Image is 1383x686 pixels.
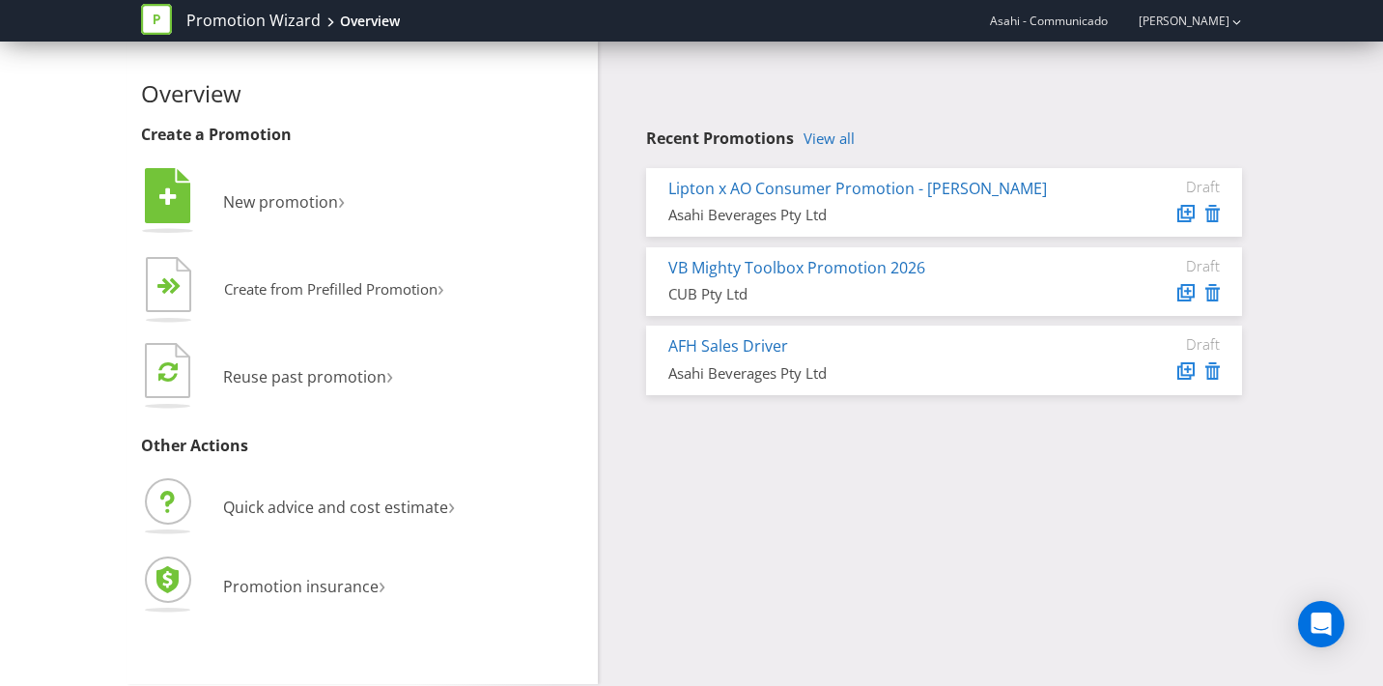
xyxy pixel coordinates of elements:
[340,12,400,31] div: Overview
[223,497,448,518] span: Quick advice and cost estimate
[1104,335,1220,353] div: Draft
[990,13,1108,29] span: Asahi - Communicado
[668,257,925,278] a: VB Mighty Toolbox Promotion 2026
[141,438,583,455] h3: Other Actions
[158,360,178,383] tspan: 
[386,358,393,390] span: ›
[159,186,177,208] tspan: 
[668,284,1075,304] div: CUB Pty Ltd
[224,279,437,299] span: Create from Prefilled Promotion
[141,497,455,518] a: Quick advice and cost estimate›
[1119,13,1229,29] a: [PERSON_NAME]
[223,366,386,387] span: Reuse past promotion
[668,335,788,357] a: AFH Sales Driver
[1104,178,1220,195] div: Draft
[223,576,379,597] span: Promotion insurance
[804,130,855,147] a: View all
[1104,257,1220,274] div: Draft
[668,363,1075,384] div: Asahi Beverages Pty Ltd
[186,10,321,32] a: Promotion Wizard
[223,191,338,213] span: New promotion
[1298,601,1344,647] div: Open Intercom Messenger
[141,576,385,597] a: Promotion insurance›
[169,277,182,296] tspan: 
[379,568,385,600] span: ›
[141,81,583,106] h2: Overview
[668,178,1047,199] a: Lipton x AO Consumer Promotion - [PERSON_NAME]
[141,127,583,144] h3: Create a Promotion
[668,205,1075,225] div: Asahi Beverages Pty Ltd
[338,184,345,215] span: ›
[448,489,455,521] span: ›
[437,272,444,302] span: ›
[646,128,794,149] span: Recent Promotions
[141,252,445,329] button: Create from Prefilled Promotion›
